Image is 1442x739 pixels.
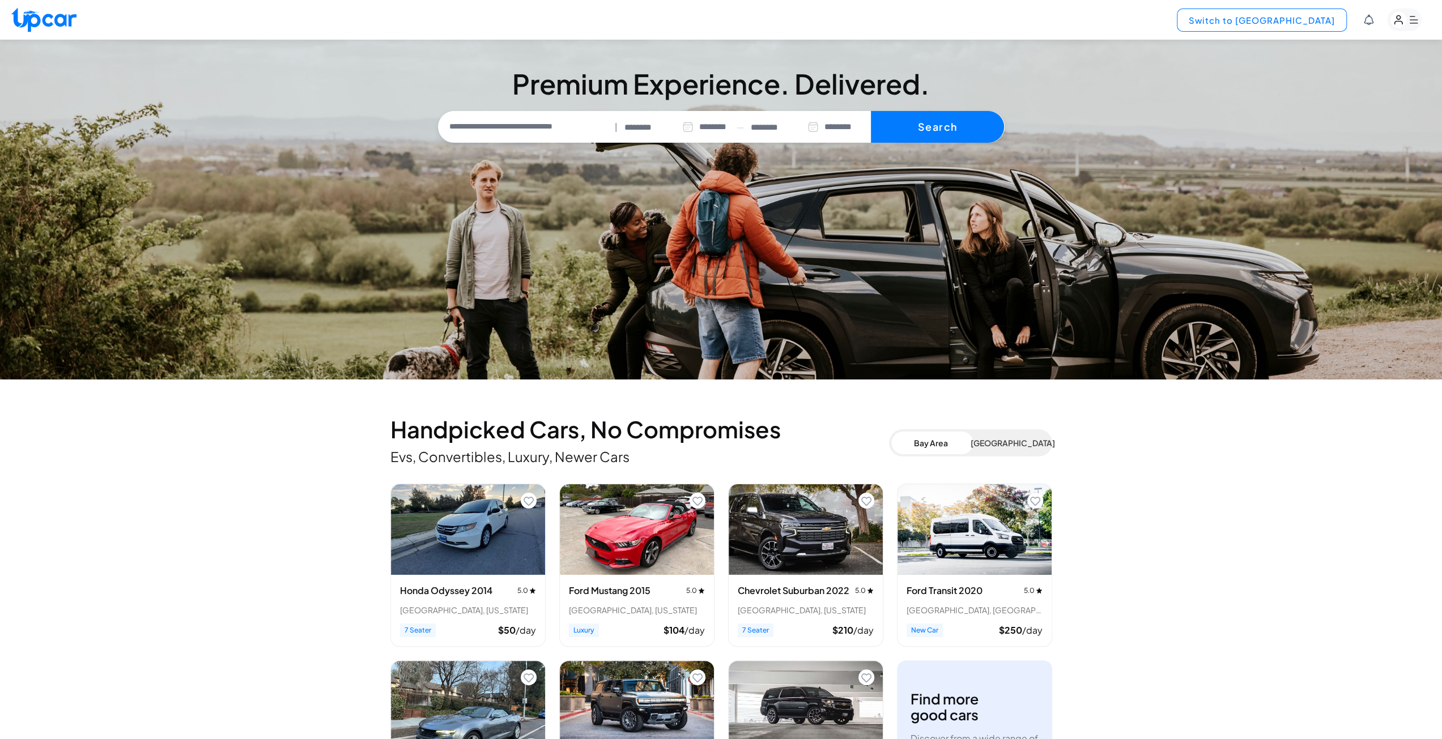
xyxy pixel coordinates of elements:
[690,669,705,685] button: Add to favorites
[391,484,545,575] img: Honda Odyssey 2014
[1022,624,1043,636] span: /day
[853,624,874,636] span: /day
[529,587,536,593] img: star
[521,669,537,685] button: Add to favorites
[999,624,1022,636] span: $ 250
[559,484,714,647] div: View details for Ford Mustang 2015
[516,624,536,636] span: /day
[855,586,874,595] span: 5.0
[390,447,889,465] p: Evs, Convertibles, Luxury, Newer Cars
[737,121,744,134] span: —
[400,604,536,616] div: [GEOGRAPHIC_DATA], [US_STATE]
[911,691,979,723] h3: Find more good cars
[858,669,874,685] button: Add to favorites
[698,587,705,593] img: star
[686,586,705,595] span: 5.0
[521,493,537,509] button: Add to favorites
[663,624,684,636] span: $ 104
[517,586,536,595] span: 5.0
[907,623,943,637] span: New Car
[738,623,773,637] span: 7 Seater
[832,624,853,636] span: $ 210
[690,493,705,509] button: Add to favorites
[569,604,705,616] div: [GEOGRAPHIC_DATA], [US_STATE]
[897,484,1052,575] img: Ford Transit 2020
[729,484,883,575] img: Chevrolet Suburban 2022
[400,623,436,637] span: 7 Seater
[560,484,714,575] img: Ford Mustang 2015
[871,111,1004,143] button: Search
[891,432,971,454] button: Bay Area
[498,624,516,636] span: $ 50
[1027,493,1043,509] button: Add to favorites
[684,624,705,636] span: /day
[438,70,1005,97] h3: Premium Experience. Delivered.
[400,584,492,597] h3: Honda Odyssey 2014
[11,7,76,32] img: Upcar Logo
[1177,8,1347,32] button: Switch to [GEOGRAPHIC_DATA]
[615,121,618,134] span: |
[390,420,889,438] h2: Handpicked Cars, No Compromises
[858,493,874,509] button: Add to favorites
[1024,586,1043,595] span: 5.0
[897,484,1052,647] div: View details for Ford Transit 2020
[569,584,650,597] h3: Ford Mustang 2015
[728,484,883,647] div: View details for Chevrolet Suburban 2022
[390,484,546,647] div: View details for Honda Odyssey 2014
[569,623,599,637] span: Luxury
[867,587,874,593] img: star
[1036,587,1043,593] img: star
[907,584,982,597] h3: Ford Transit 2020
[738,584,849,597] h3: Chevrolet Suburban 2022
[971,432,1050,454] button: [GEOGRAPHIC_DATA]
[907,604,1043,616] div: [GEOGRAPHIC_DATA], [GEOGRAPHIC_DATA]
[738,604,874,616] div: [GEOGRAPHIC_DATA], [US_STATE]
